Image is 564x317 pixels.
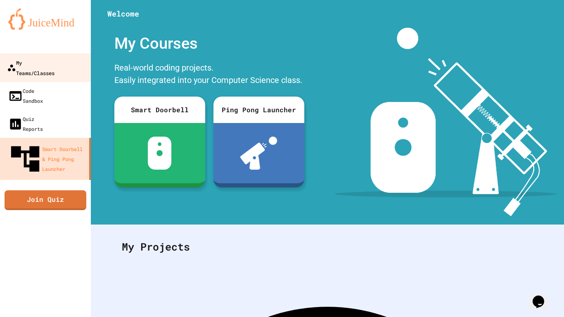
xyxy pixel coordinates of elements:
[110,59,308,90] div: Real-world coding projects. Easily integrated into your Computer Science class.
[110,28,308,59] div: My Courses
[529,284,556,309] iframe: chat widget
[213,97,304,123] div: Ping Pong Launcher
[7,57,55,78] div: My Teams/Classes
[148,137,171,170] img: sdb-white.svg
[8,142,86,176] div: Smart Doorbell & Ping Pong Launcher
[5,190,86,210] a: Join Quiz
[335,28,556,216] img: banner-image-my-projects.png
[114,231,541,263] div: My Projects
[240,137,277,170] img: ppl-with-ball.png
[8,8,83,30] img: logo-orange.svg
[8,114,43,134] div: Quiz Reports
[8,86,43,106] div: Code Sandbox
[114,97,205,123] div: Smart Doorbell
